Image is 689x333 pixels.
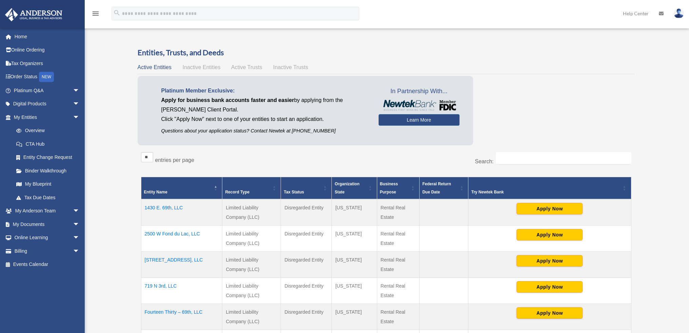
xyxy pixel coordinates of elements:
[377,177,419,200] th: Business Purpose: Activate to sort
[281,226,332,252] td: Disregarded Entity
[9,178,86,191] a: My Blueprint
[73,110,86,124] span: arrow_drop_down
[9,124,83,138] a: Overview
[273,64,308,70] span: Inactive Trusts
[5,231,90,245] a: Online Learningarrow_drop_down
[3,8,64,21] img: Anderson Advisors Platinum Portal
[281,177,332,200] th: Tax Status: Activate to sort
[377,226,419,252] td: Rental Real Estate
[5,110,86,124] a: My Entitiesarrow_drop_down
[379,114,460,126] a: Learn More
[516,255,583,267] button: Apply Now
[332,226,377,252] td: [US_STATE]
[516,307,583,319] button: Apply Now
[281,304,332,330] td: Disregarded Entity
[161,115,368,124] p: Click "Apply Now" next to one of your entities to start an application.
[144,190,167,194] span: Entity Name
[5,57,90,70] a: Tax Organizers
[113,9,121,17] i: search
[9,191,86,204] a: Tax Due Dates
[5,84,90,97] a: Platinum Q&Aarrow_drop_down
[73,231,86,245] span: arrow_drop_down
[377,304,419,330] td: Rental Real Estate
[141,199,222,226] td: 1430 E. 69th, LLC
[155,157,195,163] label: entries per page
[5,258,90,271] a: Events Calendar
[284,190,304,194] span: Tax Status
[92,9,100,18] i: menu
[73,97,86,111] span: arrow_drop_down
[141,252,222,278] td: [STREET_ADDRESS], LLC
[516,281,583,293] button: Apply Now
[5,244,90,258] a: Billingarrow_drop_down
[141,304,222,330] td: Fourteen Thirty – 69th, LLC
[222,226,281,252] td: Limited Liability Company (LLC)
[161,97,294,103] span: Apply for business bank accounts faster and easier
[674,8,684,18] img: User Pic
[5,70,90,84] a: Order StatusNEW
[138,64,171,70] span: Active Entities
[332,252,377,278] td: [US_STATE]
[281,199,332,226] td: Disregarded Entity
[422,182,451,194] span: Federal Return Due Date
[377,252,419,278] td: Rental Real Estate
[39,72,54,82] div: NEW
[231,64,262,70] span: Active Trusts
[332,199,377,226] td: [US_STATE]
[222,252,281,278] td: Limited Liability Company (LLC)
[5,30,90,43] a: Home
[225,190,249,194] span: Record Type
[332,278,377,304] td: [US_STATE]
[138,47,635,58] h3: Entities, Trusts, and Deeds
[222,177,281,200] th: Record Type: Activate to sort
[516,203,583,214] button: Apply Now
[379,86,460,97] span: In Partnership With...
[9,151,86,164] a: Entity Change Request
[475,159,493,164] label: Search:
[332,304,377,330] td: [US_STATE]
[281,252,332,278] td: Disregarded Entity
[332,177,377,200] th: Organization State: Activate to sort
[9,137,86,151] a: CTA Hub
[92,12,100,18] a: menu
[222,278,281,304] td: Limited Liability Company (LLC)
[222,304,281,330] td: Limited Liability Company (LLC)
[9,164,86,178] a: Binder Walkthrough
[161,96,368,115] p: by applying from the [PERSON_NAME] Client Portal.
[471,188,621,196] div: Try Newtek Bank
[141,278,222,304] td: 719 N 3rd, LLC
[382,100,456,111] img: NewtekBankLogoSM.png
[5,204,90,218] a: My Anderson Teamarrow_drop_down
[335,182,359,194] span: Organization State
[5,217,90,231] a: My Documentsarrow_drop_down
[222,199,281,226] td: Limited Liability Company (LLC)
[420,177,468,200] th: Federal Return Due Date: Activate to sort
[516,229,583,241] button: Apply Now
[73,244,86,258] span: arrow_drop_down
[73,84,86,98] span: arrow_drop_down
[5,97,90,111] a: Digital Productsarrow_drop_down
[161,127,368,135] p: Questions about your application status? Contact Newtek at [PHONE_NUMBER]
[141,226,222,252] td: 2500 W Fond du Lac, LLC
[73,204,86,218] span: arrow_drop_down
[73,217,86,231] span: arrow_drop_down
[377,278,419,304] td: Rental Real Estate
[468,177,631,200] th: Try Newtek Bank : Activate to sort
[281,278,332,304] td: Disregarded Entity
[161,86,368,96] p: Platinum Member Exclusive:
[5,43,90,57] a: Online Ordering
[380,182,398,194] span: Business Purpose
[377,199,419,226] td: Rental Real Estate
[141,177,222,200] th: Entity Name: Activate to invert sorting
[182,64,220,70] span: Inactive Entities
